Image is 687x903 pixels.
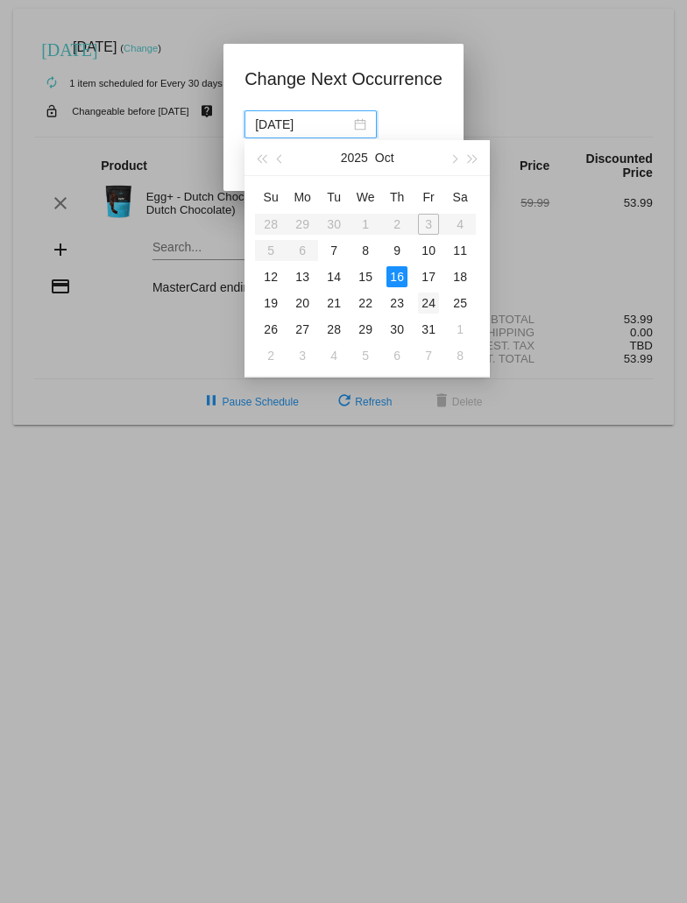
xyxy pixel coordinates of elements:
td: 10/31/2025 [413,316,444,342]
th: Mon [287,183,318,211]
div: 24 [418,293,439,314]
button: Previous month (PageUp) [272,140,291,175]
h1: Change Next Occurrence [244,65,443,93]
div: 7 [323,240,344,261]
td: 10/18/2025 [444,264,476,290]
button: Last year (Control + left) [251,140,271,175]
td: 10/12/2025 [255,264,287,290]
div: 3 [292,345,313,366]
td: 11/6/2025 [381,342,413,369]
th: Sun [255,183,287,211]
div: 29 [355,319,376,340]
div: 21 [323,293,344,314]
td: 10/15/2025 [350,264,381,290]
td: 10/24/2025 [413,290,444,316]
div: 2 [260,345,281,366]
div: 5 [355,345,376,366]
td: 10/9/2025 [381,237,413,264]
div: 25 [450,293,471,314]
td: 11/7/2025 [413,342,444,369]
div: 18 [450,266,471,287]
td: 10/19/2025 [255,290,287,316]
div: 9 [386,240,407,261]
div: 15 [355,266,376,287]
td: 11/2/2025 [255,342,287,369]
input: Select date [255,115,351,134]
div: 27 [292,319,313,340]
div: 20 [292,293,313,314]
div: 26 [260,319,281,340]
td: 10/21/2025 [318,290,350,316]
td: 10/13/2025 [287,264,318,290]
td: 10/27/2025 [287,316,318,342]
div: 30 [386,319,407,340]
td: 10/25/2025 [444,290,476,316]
th: Wed [350,183,381,211]
td: 10/22/2025 [350,290,381,316]
td: 10/20/2025 [287,290,318,316]
td: 11/3/2025 [287,342,318,369]
div: 10 [418,240,439,261]
td: 11/5/2025 [350,342,381,369]
div: 1 [450,319,471,340]
td: 10/16/2025 [381,264,413,290]
div: 28 [323,319,344,340]
div: 16 [386,266,407,287]
td: 10/28/2025 [318,316,350,342]
td: 10/11/2025 [444,237,476,264]
td: 10/10/2025 [413,237,444,264]
button: Next month (PageDown) [443,140,463,175]
td: 11/8/2025 [444,342,476,369]
button: Oct [375,140,394,175]
td: 10/17/2025 [413,264,444,290]
div: 14 [323,266,344,287]
td: 10/7/2025 [318,237,350,264]
div: 4 [323,345,344,366]
td: 11/1/2025 [444,316,476,342]
div: 8 [355,240,376,261]
th: Fri [413,183,444,211]
th: Tue [318,183,350,211]
td: 10/29/2025 [350,316,381,342]
div: 13 [292,266,313,287]
td: 10/23/2025 [381,290,413,316]
div: 8 [450,345,471,366]
div: 22 [355,293,376,314]
div: 6 [386,345,407,366]
div: 12 [260,266,281,287]
td: 10/8/2025 [350,237,381,264]
td: 10/14/2025 [318,264,350,290]
div: 19 [260,293,281,314]
div: 31 [418,319,439,340]
th: Thu [381,183,413,211]
td: 10/30/2025 [381,316,413,342]
td: 10/26/2025 [255,316,287,342]
div: 7 [418,345,439,366]
td: 11/4/2025 [318,342,350,369]
button: Next year (Control + right) [464,140,483,175]
button: 2025 [341,140,368,175]
div: 23 [386,293,407,314]
div: 17 [418,266,439,287]
th: Sat [444,183,476,211]
div: 11 [450,240,471,261]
